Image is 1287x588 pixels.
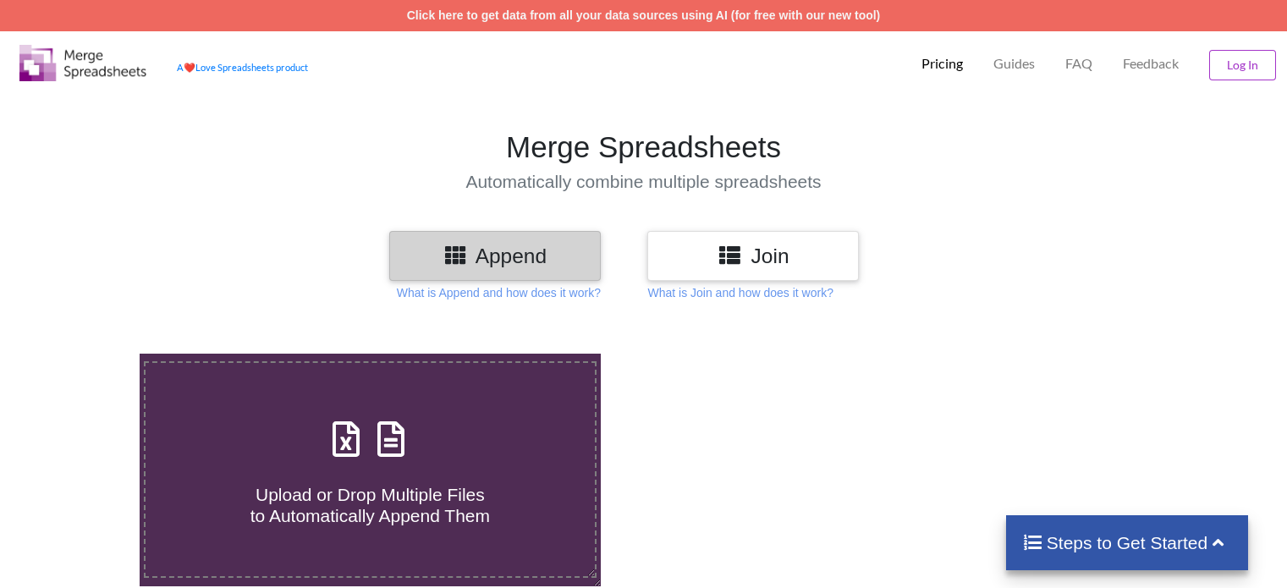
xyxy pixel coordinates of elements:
p: FAQ [1065,55,1092,73]
button: Log In [1209,50,1276,80]
span: heart [184,62,195,73]
a: Click here to get data from all your data sources using AI (for free with our new tool) [407,8,881,22]
span: Feedback [1123,57,1179,70]
p: What is Join and how does it work? [647,284,833,301]
h4: Steps to Get Started [1023,532,1232,553]
p: Guides [993,55,1035,73]
p: What is Append and how does it work? [397,284,601,301]
p: Pricing [921,55,963,73]
h3: Join [660,244,846,268]
img: Logo.png [19,45,146,81]
span: Upload or Drop Multiple Files to Automatically Append Them [250,485,490,525]
h3: Append [402,244,588,268]
a: AheartLove Spreadsheets product [177,62,308,73]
